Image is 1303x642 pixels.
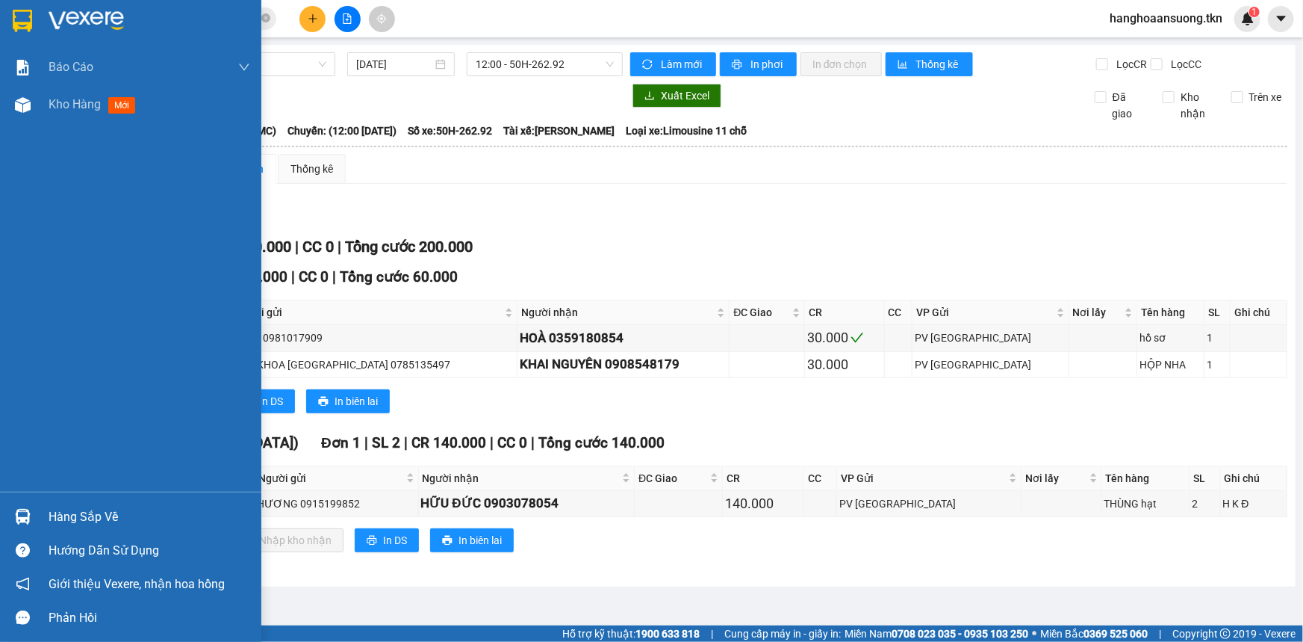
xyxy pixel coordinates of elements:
span: check [850,331,864,345]
div: HỘP NHA [1139,357,1201,373]
strong: 0708 023 035 - 0935 103 250 [892,628,1028,640]
div: PV [GEOGRAPHIC_DATA] [839,496,1019,512]
img: solution-icon [15,60,31,75]
span: Miền Bắc [1040,626,1148,642]
span: plus [308,13,318,24]
span: CC 0 [302,238,334,256]
div: Hàng sắp về [49,506,250,528]
th: CR [805,300,885,325]
button: printerIn DS [355,528,419,552]
div: hồ sơ [1139,330,1201,346]
img: logo-vxr [13,10,32,32]
span: Loại xe: Limousine 11 chỗ [626,123,747,139]
div: PV [GEOGRAPHIC_DATA] [915,330,1066,346]
span: Lọc CR [1110,56,1149,72]
span: Thống kê [916,56,961,72]
th: Tên hàng [1137,300,1204,325]
span: | [295,238,299,256]
div: 2 [1192,496,1218,512]
strong: 1900 633 818 [635,628,700,640]
span: Tài xế: [PERSON_NAME] [503,123,615,139]
span: printer [442,535,453,547]
td: PV Tây Ninh [912,325,1069,351]
span: printer [318,396,329,408]
div: 30.000 [807,327,882,348]
th: Ghi chú [1231,300,1287,325]
div: Phản hồi [49,607,250,629]
span: Làm mới [661,56,704,72]
button: aim [369,6,395,32]
span: In DS [259,393,283,410]
th: CR [723,466,804,491]
span: caret-down [1275,12,1288,25]
span: Báo cáo [49,58,93,76]
button: plus [299,6,326,32]
span: Đã giao [1107,89,1151,122]
button: caret-down [1268,6,1294,32]
span: Chuyến: (12:00 [DATE]) [287,123,397,139]
span: Kho nhận [1175,89,1219,122]
span: close-circle [261,13,270,22]
div: 30.000 [807,354,882,375]
span: printer [367,535,377,547]
span: Tổng cước 60.000 [340,268,458,285]
th: SL [1190,466,1221,491]
span: ĐC Giao [638,470,707,487]
th: SL [1204,300,1231,325]
button: syncLàm mới [630,52,716,76]
span: message [16,611,30,625]
span: Đơn 1 [321,434,361,451]
span: CR 140.000 [411,434,486,451]
span: ⚪️ [1032,631,1036,637]
span: hanghoaansuong.tkn [1098,9,1234,28]
span: bar-chart [898,59,910,71]
span: Người gửi [235,304,502,321]
span: Người nhận [423,470,620,487]
button: printerIn biên lai [306,389,390,413]
img: warehouse-icon [15,509,31,525]
span: In biên lai [335,393,378,410]
strong: 0369 525 060 [1083,628,1148,640]
th: CC [804,466,837,491]
span: CR 60.000 [221,268,287,285]
div: 1 [1207,330,1228,346]
span: | [490,434,494,451]
span: | [332,268,336,285]
span: 1 [1251,7,1257,17]
th: Ghi chú [1221,466,1287,491]
span: Miền Nam [845,626,1028,642]
img: warehouse-icon [15,97,31,113]
div: 1 [1207,357,1228,373]
span: Tổng cước 200.000 [345,238,473,256]
div: Hướng dẫn sử dụng [49,540,250,562]
span: VP Gửi [841,470,1006,487]
div: 140.000 [725,493,801,514]
span: question-circle [16,543,30,558]
button: In đơn chọn [800,52,882,76]
span: download [644,90,655,102]
button: downloadXuất Excel [632,84,721,108]
span: CC 0 [299,268,329,285]
button: bar-chartThống kê [886,52,973,76]
span: Nơi lấy [1073,304,1122,321]
span: CC 0 [497,434,527,451]
span: down [238,61,250,73]
span: Người gửi [258,470,403,487]
div: Thống kê [290,161,333,177]
div: KHAI NGUYÊN 0908548179 [520,354,727,374]
span: Xuất Excel [661,87,709,104]
th: Tên hàng [1102,466,1190,491]
span: Hỗ trợ kỹ thuật: [562,626,700,642]
span: Lọc CC [1165,56,1204,72]
div: H K Đ [1223,496,1284,512]
span: In biên lai [458,532,502,549]
sup: 1 [1249,7,1260,17]
span: Người nhận [521,304,714,321]
button: downloadNhập kho nhận [231,528,343,552]
span: file-add [342,13,352,24]
button: printerIn phơi [720,52,797,76]
span: close-circle [261,12,270,26]
button: printerIn biên lai [430,528,514,552]
span: printer [732,59,744,71]
span: copyright [1220,629,1231,639]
